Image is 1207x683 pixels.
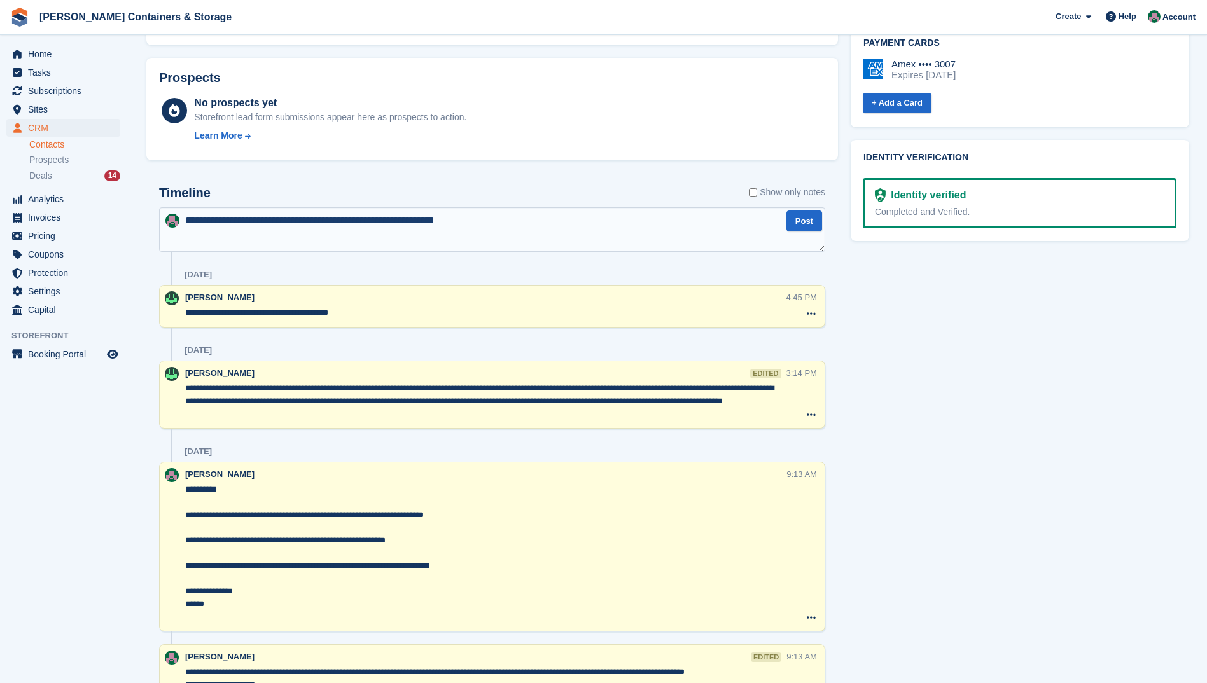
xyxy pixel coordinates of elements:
[104,170,120,181] div: 14
[6,209,120,226] a: menu
[29,169,120,183] a: Deals 14
[751,652,781,662] div: edited
[28,227,104,245] span: Pricing
[6,345,120,363] a: menu
[29,139,120,151] a: Contacts
[6,282,120,300] a: menu
[749,186,825,199] label: Show only notes
[185,469,255,479] span: [PERSON_NAME]
[29,170,52,182] span: Deals
[29,154,69,166] span: Prospects
[1056,10,1081,23] span: Create
[6,301,120,319] a: menu
[185,270,212,280] div: [DATE]
[863,38,1176,48] h2: Payment cards
[863,93,931,114] a: + Add a Card
[750,369,781,378] div: edited
[28,245,104,263] span: Coupons
[28,100,104,118] span: Sites
[6,64,120,81] a: menu
[28,82,104,100] span: Subscriptions
[863,59,883,79] img: Amex Logo
[1162,11,1196,24] span: Account
[6,264,120,282] a: menu
[28,345,104,363] span: Booking Portal
[194,129,466,142] a: Learn More
[6,82,120,100] a: menu
[10,8,29,27] img: stora-icon-8386f47178a22dfd0bd8f6a31ec36ba5ce8667c1dd55bd0f319d3a0aa187defe.svg
[11,329,127,342] span: Storefront
[6,190,120,208] a: menu
[6,45,120,63] a: menu
[165,291,179,305] img: Arjun Preetham
[105,347,120,362] a: Preview store
[6,100,120,118] a: menu
[185,652,255,661] span: [PERSON_NAME]
[185,345,212,355] div: [DATE]
[6,119,120,137] a: menu
[185,293,255,302] span: [PERSON_NAME]
[891,59,956,70] div: Amex •••• 3007
[159,71,221,85] h2: Prospects
[28,209,104,226] span: Invoices
[194,129,242,142] div: Learn More
[786,210,822,231] button: Post
[165,367,179,381] img: Arjun Preetham
[749,186,757,199] input: Show only notes
[786,291,817,303] div: 4:45 PM
[165,468,179,482] img: Julia Marcham
[863,153,1176,163] h2: Identity verification
[185,446,212,457] div: [DATE]
[165,214,179,228] img: Julia Marcham
[891,69,956,81] div: Expires [DATE]
[786,651,817,663] div: 9:13 AM
[159,186,211,200] h2: Timeline
[28,190,104,208] span: Analytics
[1148,10,1161,23] img: Julia Marcham
[786,367,817,379] div: 3:14 PM
[194,111,466,124] div: Storefront lead form submissions appear here as prospects to action.
[6,245,120,263] a: menu
[786,468,817,480] div: 9:13 AM
[875,205,1164,219] div: Completed and Verified.
[28,45,104,63] span: Home
[875,188,886,202] img: Identity Verification Ready
[28,264,104,282] span: Protection
[29,153,120,167] a: Prospects
[886,188,966,203] div: Identity verified
[28,119,104,137] span: CRM
[28,282,104,300] span: Settings
[28,301,104,319] span: Capital
[6,227,120,245] a: menu
[185,368,255,378] span: [PERSON_NAME]
[34,6,237,27] a: [PERSON_NAME] Containers & Storage
[28,64,104,81] span: Tasks
[165,651,179,665] img: Julia Marcham
[1119,10,1136,23] span: Help
[194,95,466,111] div: No prospects yet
